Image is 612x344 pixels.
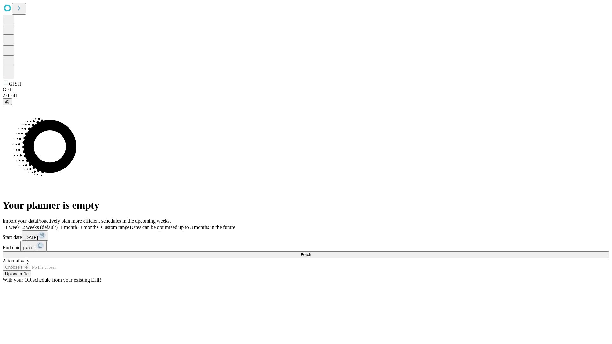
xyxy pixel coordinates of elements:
span: @ [5,99,10,104]
button: [DATE] [20,241,47,251]
span: [DATE] [23,246,36,250]
div: End date [3,241,609,251]
button: Fetch [3,251,609,258]
span: Proactively plan more efficient schedules in the upcoming weeks. [37,218,171,224]
span: 1 week [5,225,20,230]
span: Custom range [101,225,129,230]
span: GJSH [9,81,21,87]
div: 2.0.241 [3,93,609,98]
div: GEI [3,87,609,93]
span: 1 month [60,225,77,230]
button: @ [3,98,12,105]
span: Fetch [301,252,311,257]
span: Import your data [3,218,37,224]
span: 2 weeks (default) [22,225,58,230]
span: Alternatively [3,258,29,263]
button: [DATE] [22,230,48,241]
div: Start date [3,230,609,241]
h1: Your planner is empty [3,199,609,211]
span: 3 months [80,225,98,230]
span: Dates can be optimized up to 3 months in the future. [130,225,237,230]
span: With your OR schedule from your existing EHR [3,277,101,283]
span: [DATE] [25,235,38,240]
button: Upload a file [3,270,31,277]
